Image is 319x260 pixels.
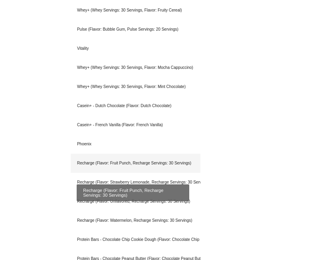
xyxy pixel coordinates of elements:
[71,39,200,58] div: Vitality
[71,115,200,135] div: Casein+ - French Vanilla (Flavor: French Vanilla)
[71,173,200,192] div: Recharge (Flavor: Strawberry Lemonade, Recharge Servings: 30 Servings)
[71,192,200,211] div: Recharge (Flavor: Unflavored, Recharge Servings: 30 Servings)
[71,96,200,115] div: Casein+ - Dutch Chocolate (Flavor: Dutch Chocolate)
[71,20,200,39] div: Pulse (Flavor: Bubble Gum, Pulse Servings: 20 Servings)
[71,211,200,230] div: Recharge (Flavor: Watermelon, Recharge Servings: 30 Servings)
[71,230,200,249] div: Protein Bars - Chocolate Chip Cookie Dough (Flavor: Chocolate Chip Cookie Dough)
[71,77,200,96] div: Whey+ (Whey Servings: 30 Servings, Flavor: Mint Chocolate)
[71,1,200,20] div: Whey+ (Whey Servings: 30 Servings, Flavor: Fruity Cereal)
[71,58,200,77] div: Whey+ (Whey Servings: 30 Servings, Flavor: Mocha Cappuccino)
[71,154,200,173] div: Recharge (Flavor: Fruit Punch, Recharge Servings: 30 Servings)
[71,135,200,154] div: Phoenix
